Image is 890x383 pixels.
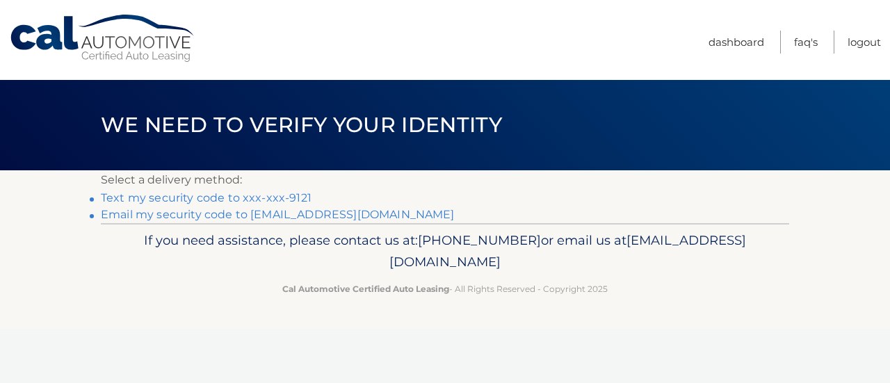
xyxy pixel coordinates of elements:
[101,191,311,204] a: Text my security code to xxx-xxx-9121
[9,14,197,63] a: Cal Automotive
[101,170,789,190] p: Select a delivery method:
[110,229,780,274] p: If you need assistance, please contact us at: or email us at
[848,31,881,54] a: Logout
[709,31,764,54] a: Dashboard
[101,112,502,138] span: We need to verify your identity
[282,284,449,294] strong: Cal Automotive Certified Auto Leasing
[101,208,455,221] a: Email my security code to [EMAIL_ADDRESS][DOMAIN_NAME]
[418,232,541,248] span: [PHONE_NUMBER]
[110,282,780,296] p: - All Rights Reserved - Copyright 2025
[794,31,818,54] a: FAQ's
